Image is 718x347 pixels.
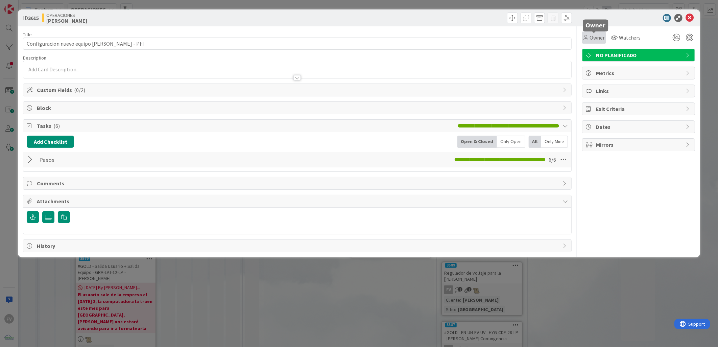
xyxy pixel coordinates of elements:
[37,122,454,130] span: Tasks
[596,141,683,149] span: Mirrors
[28,15,39,21] b: 3615
[46,18,87,23] b: [PERSON_NAME]
[596,105,683,113] span: Exit Criteria
[27,136,74,148] button: Add Checklist
[37,179,559,187] span: Comments
[596,51,683,59] span: NO PLANIFICADO
[37,242,559,250] span: History
[541,136,568,148] div: Only Mine
[74,87,85,93] span: ( 0/2 )
[549,156,556,164] span: 6 / 6
[23,55,46,61] span: Description
[37,86,559,94] span: Custom Fields
[585,22,605,28] h5: Owner
[596,69,683,77] span: Metrics
[23,31,32,38] label: Title
[590,33,605,42] span: Owner
[37,104,559,112] span: Block
[14,1,31,9] span: Support
[37,197,559,205] span: Attachments
[37,154,189,166] input: Add Checklist...
[46,13,87,18] span: OPERACIONES
[596,87,683,95] span: Links
[457,136,497,148] div: Open & Closed
[23,38,572,50] input: type card name here...
[596,123,683,131] span: Dates
[53,122,60,129] span: ( 6 )
[619,33,641,42] span: Watchers
[23,14,39,22] span: ID
[497,136,525,148] div: Only Open
[529,136,541,148] div: All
